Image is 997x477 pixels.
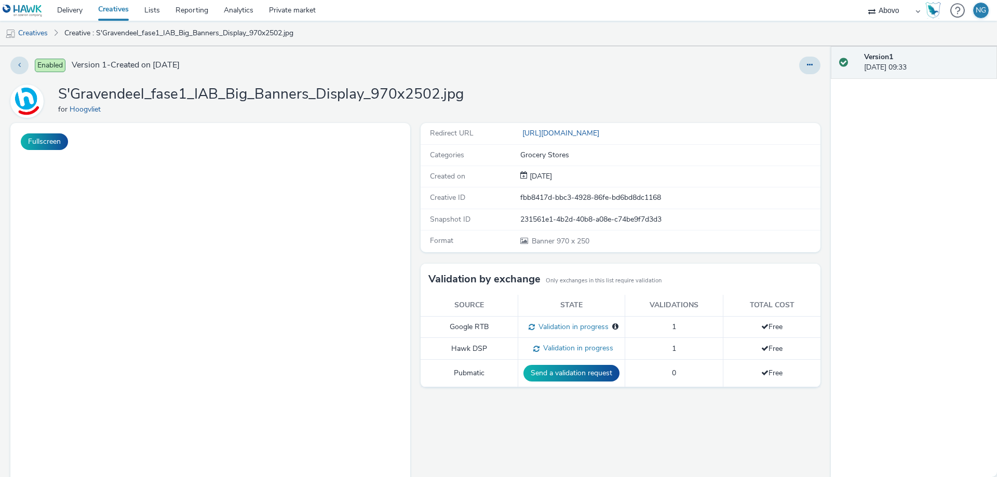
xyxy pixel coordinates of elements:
span: Version 1 - Created on [DATE] [72,59,180,71]
div: fbb8417d-bbc3-4928-86fe-bd6bd8dc1168 [520,193,819,203]
span: Banner [532,236,557,246]
span: Free [761,368,783,378]
span: Snapshot ID [430,214,470,224]
span: Free [761,344,783,353]
span: Validation in progress [535,322,609,332]
span: Creative ID [430,193,465,202]
div: 231561e1-4b2d-40b8-a08e-c74be9f7d3d3 [520,214,819,225]
a: Hoogvliet [70,104,105,114]
td: Pubmatic [421,360,518,387]
th: Total cost [723,295,820,316]
span: 1 [672,344,676,353]
th: Source [421,295,518,316]
a: [URL][DOMAIN_NAME] [520,128,603,138]
span: Free [761,322,783,332]
th: State [518,295,625,316]
span: for [58,104,70,114]
a: Creative : S'Gravendeel_fase1_IAB_Big_Banners_Display_970x2502.jpg [59,21,299,46]
span: Categories [430,150,464,160]
span: Enabled [35,59,65,72]
strong: Version 1 [864,52,893,62]
img: Hawk Academy [925,2,941,19]
span: 1 [672,322,676,332]
h1: S'Gravendeel_fase1_IAB_Big_Banners_Display_970x2502.jpg [58,85,464,104]
td: Google RTB [421,316,518,338]
span: 0 [672,368,676,378]
span: Created on [430,171,465,181]
button: Send a validation request [523,365,619,381]
div: NG [976,3,986,18]
button: Fullscreen [21,133,68,150]
img: Hoogvliet [12,86,42,116]
a: Hoogvliet [10,96,48,106]
div: Creation 21 August 2025, 09:33 [528,171,552,182]
span: Validation in progress [540,343,613,353]
div: [DATE] 09:33 [864,52,989,73]
a: Hawk Academy [925,2,945,19]
div: Grocery Stores [520,150,819,160]
th: Validations [625,295,723,316]
span: Format [430,236,453,246]
td: Hawk DSP [421,338,518,360]
span: Redirect URL [430,128,474,138]
img: undefined Logo [3,4,43,17]
small: Only exchanges in this list require validation [546,277,662,285]
span: 970 x 250 [531,236,589,246]
span: [DATE] [528,171,552,181]
img: mobile [5,29,16,39]
h3: Validation by exchange [428,271,541,287]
